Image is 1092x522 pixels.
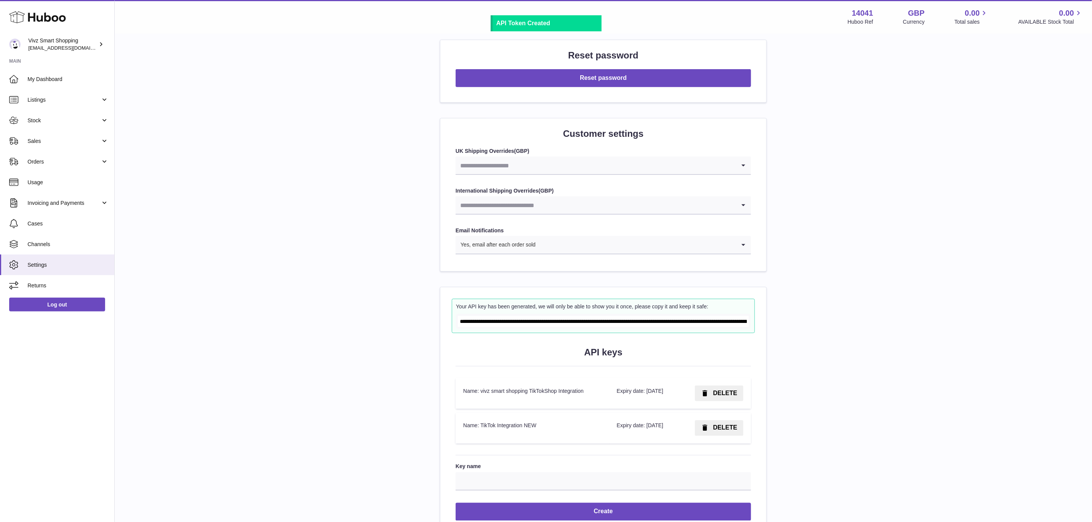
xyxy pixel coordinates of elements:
td: Expiry date: [DATE] [609,413,679,444]
a: Reset password [456,75,751,81]
button: Create [456,503,751,521]
span: Yes, email after each order sold [456,236,536,254]
a: Log out [9,298,105,311]
label: International Shipping Overrides [456,187,751,195]
input: Search for option [456,157,736,174]
strong: 14041 [852,8,873,18]
td: Name: vivz smart shopping TikTokShop Integration [456,378,609,409]
span: Orders [28,158,101,165]
strong: GBP [540,188,552,194]
h2: Reset password [456,49,751,62]
span: Settings [28,261,109,269]
span: ( ) [514,148,529,154]
button: DELETE [695,386,743,401]
div: API Token Created [497,19,598,28]
input: Search for option [456,196,736,214]
label: Key name [456,463,751,470]
span: My Dashboard [28,76,109,83]
span: Channels [28,241,109,248]
span: [EMAIL_ADDRESS][DOMAIN_NAME] [28,45,112,51]
input: Search for option [536,236,736,254]
strong: GBP [908,8,925,18]
label: Email Notifications [456,227,751,234]
span: AVAILABLE Stock Total [1018,18,1083,26]
h2: Customer settings [456,128,751,140]
div: Your API key has been generated, we will only be able to show you it once, please copy it and kee... [456,303,751,310]
td: Name: TikTok Integration NEW [456,413,609,444]
a: 0.00 Total sales [954,8,988,26]
span: Returns [28,282,109,289]
span: DELETE [713,390,737,396]
span: Total sales [954,18,988,26]
span: ( ) [539,188,554,194]
button: Reset password [456,69,751,87]
div: Search for option [456,196,751,215]
div: Currency [903,18,925,26]
button: DELETE [695,420,743,436]
span: Usage [28,179,109,186]
div: Huboo Ref [848,18,873,26]
img: internalAdmin-14041@internal.huboo.com [9,39,21,50]
span: Invoicing and Payments [28,199,101,207]
span: Sales [28,138,101,145]
span: Cases [28,220,109,227]
span: Listings [28,96,101,104]
span: DELETE [713,425,737,431]
div: Search for option [456,236,751,255]
label: UK Shipping Overrides [456,148,751,155]
td: Expiry date: [DATE] [609,378,679,409]
h2: API keys [456,346,751,358]
span: Stock [28,117,101,124]
span: 0.00 [965,8,980,18]
strong: GBP [516,148,527,154]
div: Vivz Smart Shopping [28,37,97,52]
div: Search for option [456,157,751,175]
a: 0.00 AVAILABLE Stock Total [1018,8,1083,26]
span: 0.00 [1059,8,1074,18]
